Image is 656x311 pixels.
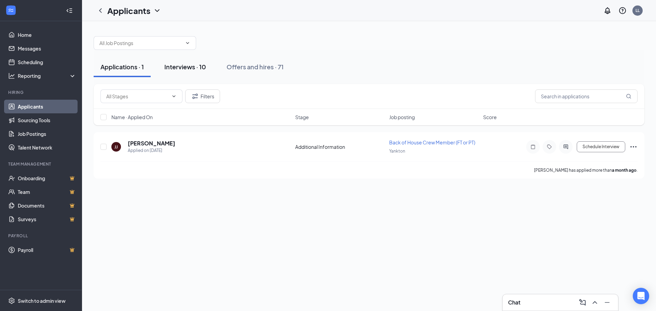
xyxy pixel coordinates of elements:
svg: QuestionInfo [618,6,627,15]
div: Switch to admin view [18,297,66,304]
a: DocumentsCrown [18,199,76,212]
svg: ChevronUp [591,298,599,307]
a: Job Postings [18,127,76,141]
div: Team Management [8,161,75,167]
svg: Note [529,144,537,150]
span: Yankton [389,149,405,154]
input: All Job Postings [99,39,182,47]
svg: Collapse [66,7,73,14]
svg: ChevronDown [185,40,190,46]
svg: Notifications [603,6,612,15]
div: Offers and hires · 71 [227,62,284,71]
a: Messages [18,42,76,55]
button: Filter Filters [185,89,220,103]
div: Applied on [DATE] [128,147,175,154]
svg: WorkstreamLogo [8,7,14,14]
svg: ChevronLeft [96,6,105,15]
div: Payroll [8,233,75,239]
button: ComposeMessage [577,297,588,308]
div: Interviews · 10 [164,62,206,71]
svg: ActiveChat [562,144,570,150]
a: Sourcing Tools [18,113,76,127]
svg: MagnifyingGlass [626,94,631,99]
svg: Ellipses [629,143,638,151]
button: ChevronUp [589,297,600,308]
svg: Settings [8,297,15,304]
a: TeamCrown [18,185,76,199]
span: Job posting [389,114,415,121]
button: Minimize [602,297,613,308]
span: Stage [295,114,309,121]
h5: [PERSON_NAME] [128,140,175,147]
div: Applications · 1 [100,62,144,71]
a: Home [18,28,76,42]
div: LL [635,8,640,13]
span: Back of House Crew Member (FT or PT) [389,139,475,145]
b: a month ago [612,168,637,173]
a: PayrollCrown [18,243,76,257]
a: OnboardingCrown [18,171,76,185]
a: Applicants [18,100,76,113]
svg: ChevronDown [153,6,161,15]
input: All Stages [106,93,168,100]
div: Open Intercom Messenger [633,288,649,304]
span: Score [483,114,497,121]
h1: Applicants [107,5,150,16]
span: Name · Applied On [111,114,153,121]
p: [PERSON_NAME] has applied more than . [534,167,638,173]
svg: ChevronDown [171,94,177,99]
svg: Filter [191,92,199,100]
input: Search in applications [535,89,638,103]
h3: Chat [508,299,520,306]
button: Schedule Interview [577,141,625,152]
div: JJ [114,144,118,150]
a: Scheduling [18,55,76,69]
svg: Minimize [603,298,611,307]
div: Reporting [18,72,77,79]
svg: ComposeMessage [578,298,587,307]
a: SurveysCrown [18,212,76,226]
svg: Analysis [8,72,15,79]
div: Hiring [8,89,75,95]
svg: Tag [545,144,553,150]
div: Additional Information [295,143,385,150]
a: Talent Network [18,141,76,154]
